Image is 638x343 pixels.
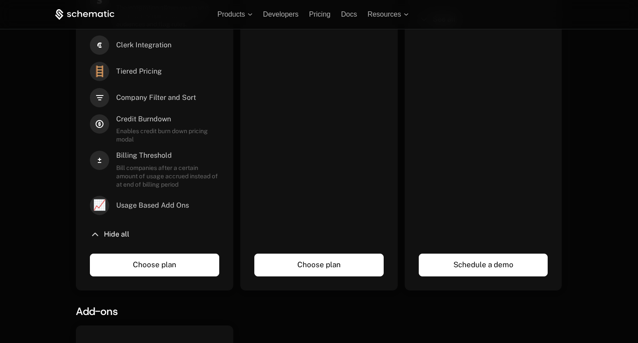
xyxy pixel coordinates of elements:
span: Products [217,11,245,18]
span: Usage Based Add Ons [116,201,189,210]
a: Schedule a demo [419,254,548,276]
span: Add-ons [76,304,118,318]
i: filter [90,88,109,107]
span: Resources [367,11,401,18]
i: credit-type [90,114,109,134]
span: Clerk Integration [116,40,171,50]
span: Billing Threshold [116,151,219,160]
span: Company Filter and Sort [116,93,196,103]
a: Choose plan [254,254,384,276]
a: Pricing [309,11,331,18]
span: Credit Burndown [116,114,219,124]
a: Choose plan [90,254,219,276]
span: Bill companies after a certain amount of usage accrued instead of at end of billing period [116,164,219,189]
span: Enables credit burn down pricing modal [116,127,219,144]
i: plus-minus [90,151,109,170]
a: Developers [263,11,299,18]
span: 🪜 [90,62,109,81]
i: chevron-up [90,229,100,240]
a: Docs [341,11,357,18]
span: 📈 [90,196,109,215]
i: clerk [90,35,109,55]
span: Tiered Pricing [116,67,162,76]
span: Hide all [104,231,129,238]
